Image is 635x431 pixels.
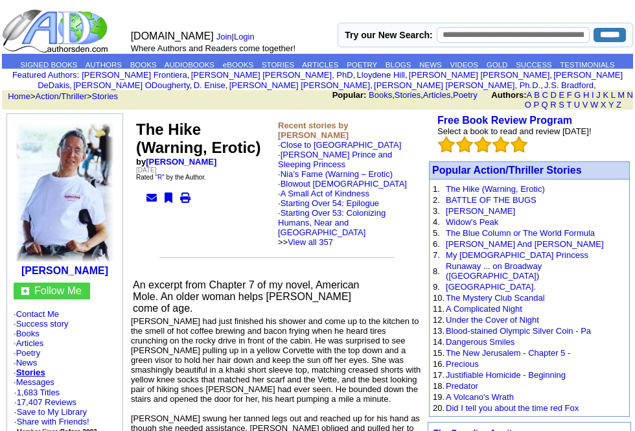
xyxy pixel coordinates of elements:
font: Popular Action/Thriller Stories [432,165,582,176]
a: Dangerous Smiles [446,337,514,347]
a: I [592,90,594,100]
a: Stories [16,367,45,377]
font: i [192,82,193,89]
label: Try our New Search: [345,30,432,40]
a: Poetry [453,90,478,100]
a: D [550,90,556,100]
font: · [278,140,407,247]
a: Follow Me [34,285,82,296]
a: [PERSON_NAME] And [PERSON_NAME] [446,239,603,249]
a: J.S. Bradford [544,80,594,90]
font: 16. [433,359,444,369]
b: Authors: [491,90,526,100]
font: 2. [433,195,440,205]
a: Blowout [DEMOGRAPHIC_DATA] [281,179,407,189]
font: 12. [433,315,444,325]
b: Popular: [332,90,367,100]
a: Messages [16,377,54,387]
font: · [278,150,407,247]
a: Justifiable Homicide - Beginning [446,370,566,380]
a: Blood-stained Olympic Silver Coin - Pa [446,326,591,336]
font: , , , [332,90,633,110]
font: 9. [433,282,440,292]
a: eBOOKS [223,61,253,69]
a: SIGNED BOOKS [20,61,77,69]
a: Z [616,100,621,110]
a: [PERSON_NAME] [PERSON_NAME] [409,70,549,80]
font: 7. [433,250,440,260]
a: Contact Me [16,309,59,319]
font: [DATE] [136,167,156,174]
a: AUTHORS [86,61,122,69]
a: [PERSON_NAME] [21,265,108,276]
font: 1. [433,184,440,194]
a: 1,683 Titles [17,388,60,397]
a: C [542,90,548,100]
a: The New Jerusalem - Chapter 5 - [446,348,570,358]
font: i [552,72,553,79]
a: VIDEOS [450,61,478,69]
a: V [583,100,588,110]
font: · [14,377,54,387]
a: R [550,100,556,110]
a: [PERSON_NAME] Prince and Sleeping Princess [278,150,392,169]
a: View all 357 [288,237,333,247]
a: [PERSON_NAME] [446,206,515,216]
a: News [16,358,38,367]
a: Runaway ... on Broadway ([GEOGRAPHIC_DATA]) [446,261,542,281]
a: K [603,90,608,100]
font: 20. [433,403,444,413]
font: Where Authors and Readers come together! [131,43,295,53]
font: 3. [433,206,440,216]
font: 15. [433,348,444,358]
a: [PERSON_NAME] ODougherty [73,80,190,90]
b: by [136,157,216,167]
a: N [627,90,633,100]
font: 8. [433,266,440,276]
a: Lloydene Hill [357,70,405,80]
a: Success story [16,319,69,329]
a: Nia’s Fame (Warning – Erotic) [281,169,393,179]
font: 13. [433,326,444,336]
a: Featured Authors [12,70,77,80]
a: The Hike (Warning, Erotic) [446,184,545,194]
img: logo_ad.gif [2,8,111,54]
a: H [583,90,589,100]
a: My [DEMOGRAPHIC_DATA] Princess [446,250,588,260]
a: T [566,100,571,110]
a: ARTICLES [302,61,338,69]
font: · [278,179,407,247]
a: POETRY [347,61,377,69]
a: R [157,174,162,181]
a: W [590,100,598,110]
a: Articles [16,338,44,348]
a: Share with Friends! [17,417,89,426]
font: i [596,82,597,89]
a: Starting Over 53: Colonizing Humans, Near and [GEOGRAPHIC_DATA] [278,208,386,237]
a: B [534,90,540,100]
a: Starting Over 54: Epilogue [281,198,379,208]
a: Poetry [16,348,41,358]
font: i [189,72,190,79]
a: Q [541,100,548,110]
a: A [527,90,532,100]
a: [PERSON_NAME] [PERSON_NAME] [229,80,370,90]
a: Y [608,100,614,110]
font: , , , , , , , , , , [38,70,623,90]
font: [DOMAIN_NAME] [131,30,214,41]
a: STORIES [262,61,294,69]
a: Did I tell you about the time red Fox [446,403,579,413]
font: An excerpt from Chapter 7 of my novel, American Mole. An older woman helps [PERSON_NAME] come of ... [133,279,359,314]
a: D. Enise [194,80,225,90]
font: i [72,82,73,89]
a: [PERSON_NAME] DeDakis [38,70,623,90]
font: 6. [433,239,440,249]
a: Precious [446,359,479,369]
a: TESTIMONIALS [560,61,614,69]
img: bigemptystars.png [438,136,455,153]
a: E [559,90,564,100]
a: J [596,90,601,100]
font: i [373,82,374,89]
a: Home [8,91,30,101]
a: BLOGS [386,61,411,69]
